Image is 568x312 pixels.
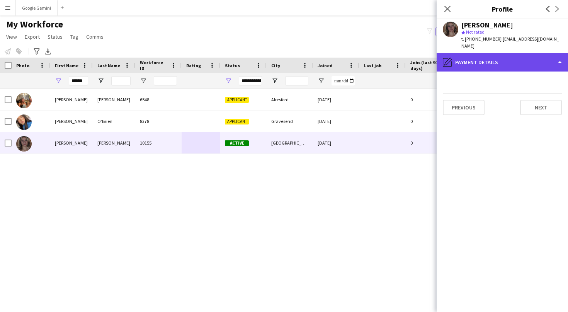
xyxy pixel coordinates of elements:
a: Comms [83,32,107,42]
div: [PERSON_NAME] [93,89,135,110]
div: [PERSON_NAME] [93,132,135,153]
app-action-btn: Export XLSX [43,47,53,56]
a: Status [44,32,66,42]
span: City [271,63,280,68]
div: Payment details [437,53,568,72]
div: [DATE] [313,89,359,110]
button: Open Filter Menu [271,77,278,84]
button: Open Filter Menu [318,77,325,84]
button: Next [520,100,562,115]
div: O’Brien [93,111,135,132]
div: 0 [406,132,456,153]
div: Gravesend [267,111,313,132]
span: Not rated [466,29,485,35]
div: 10155 [135,132,182,153]
span: Last Name [97,63,120,68]
button: Open Filter Menu [140,77,147,84]
img: Bonnie Thompson [16,136,32,152]
img: Bonnie O’Brien [16,114,32,130]
span: Rating [186,63,201,68]
button: Google Gemini [16,0,58,15]
span: Photo [16,63,29,68]
div: [PERSON_NAME] [50,132,93,153]
span: Tag [70,33,78,40]
span: | [EMAIL_ADDRESS][DOMAIN_NAME] [461,36,559,49]
a: Export [22,32,43,42]
h3: Profile [437,4,568,14]
span: Export [25,33,40,40]
div: [DATE] [313,111,359,132]
input: First Name Filter Input [69,76,88,85]
span: View [6,33,17,40]
span: Joined [318,63,333,68]
input: Joined Filter Input [332,76,355,85]
div: [PERSON_NAME] [50,111,93,132]
span: Applicant [225,119,249,124]
img: Bonnie Fisher [16,93,32,108]
span: t. [PHONE_NUMBER] [461,36,502,42]
div: [GEOGRAPHIC_DATA] [267,132,313,153]
span: Status [48,33,63,40]
div: 0 [406,89,456,110]
span: Workforce ID [140,60,168,71]
div: 0 [406,111,456,132]
div: 8378 [135,111,182,132]
span: Comms [86,33,104,40]
span: Applicant [225,97,249,103]
div: Alresford [267,89,313,110]
button: Everyone9,741 [435,27,474,36]
input: Last Name Filter Input [111,76,131,85]
div: [DATE] [313,132,359,153]
app-action-btn: Advanced filters [32,47,41,56]
div: [PERSON_NAME] [50,89,93,110]
input: City Filter Input [285,76,308,85]
button: Previous [443,100,485,115]
button: Open Filter Menu [225,77,232,84]
input: Workforce ID Filter Input [154,76,177,85]
span: First Name [55,63,78,68]
span: My Workforce [6,19,63,30]
div: 6548 [135,89,182,110]
a: View [3,32,20,42]
span: Status [225,63,240,68]
button: Open Filter Menu [97,77,104,84]
span: Last job [364,63,381,68]
div: [PERSON_NAME] [461,22,513,29]
span: Active [225,140,249,146]
span: Jobs (last 90 days) [410,60,442,71]
button: Open Filter Menu [55,77,62,84]
a: Tag [67,32,82,42]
